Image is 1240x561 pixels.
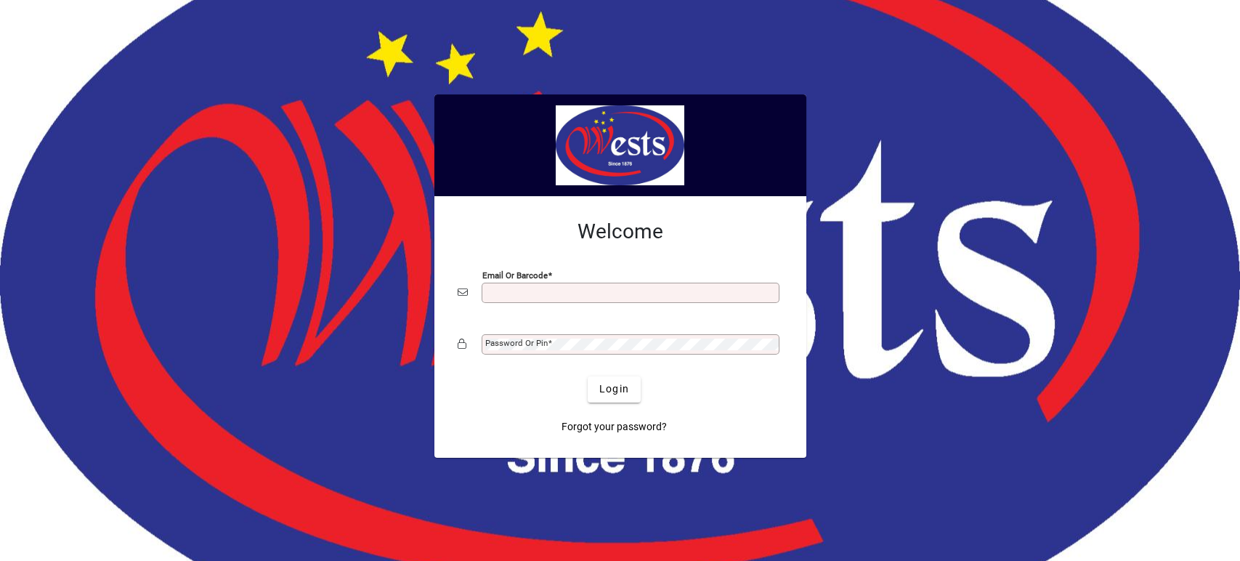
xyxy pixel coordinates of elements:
[599,382,629,397] span: Login
[458,219,783,244] h2: Welcome
[562,419,667,435] span: Forgot your password?
[556,414,673,440] a: Forgot your password?
[485,338,548,348] mat-label: Password or Pin
[482,270,548,280] mat-label: Email or Barcode
[588,376,641,403] button: Login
